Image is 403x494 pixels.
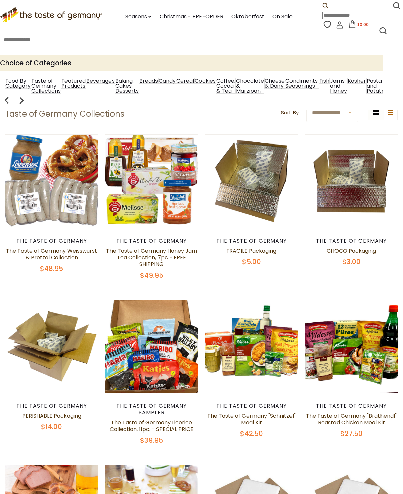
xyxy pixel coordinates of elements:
[6,247,97,261] a: The Taste of Germany Weisswurst & Pretzel Collection
[40,264,63,273] span: $48.95
[5,300,98,393] img: PERISHABLE Packaging
[5,109,124,119] h1: Taste of Germany Collections
[5,78,31,88] a: Food By Category
[115,78,139,93] a: Baking, Cakes, Desserts
[105,238,198,244] div: The Taste of Germany
[139,78,158,83] a: Breads
[226,247,276,255] a: FRAGILE Packaging
[160,12,223,22] a: Christmas - PRE-ORDER
[342,257,361,266] span: $3.00
[272,12,293,22] a: On Sale
[305,403,398,409] div: The Taste of Germany
[330,78,347,93] a: Jams and Honey
[205,238,298,244] div: The Taste of Germany
[22,412,81,420] a: PERISHABLE Packaging
[207,412,296,426] a: The Taste of Germany "Schnitzel" Meal Kit
[367,78,385,93] a: Pasta and Potato
[159,78,176,83] a: Candy
[240,429,263,438] span: $42.50
[105,403,198,416] div: The Taste of Germany Sampler
[86,78,115,83] a: Beverages
[105,300,198,393] img: The Taste of Germany Licorice Collection, 11pc. - SPECIAL PRICE
[205,403,298,409] div: The Taste of Germany
[125,12,151,22] a: Seasons
[306,412,397,426] a: The Taste of Germany "Brathendl" Roasted Chicken Meal Kit
[110,419,193,433] a: The Taste of Germany Licorice Collection, 11pc. - SPECIAL PRICE
[5,135,98,228] img: The Taste of Germany Weisswurst & Pretzel Collection
[41,422,62,431] span: $14.00
[106,247,197,268] a: The Taste of Germany Honey Jam Tea Collection, 7pc - FREE SHIPPING
[5,403,98,409] div: The Taste of Germany
[348,78,366,83] a: Kosher
[61,78,86,88] a: Featured Products
[265,78,285,88] a: Cheese & Dairy
[305,238,398,244] div: The Taste of Germany
[140,271,163,280] span: $49.95
[236,78,264,93] a: Chocolate & Marzipan
[357,22,369,27] span: $0.00
[340,429,363,438] span: $27.50
[176,78,194,83] a: Cereal
[319,78,329,83] a: Fish
[205,300,298,393] img: The Taste of Germany "Schnitzel" Meal Kit
[242,257,261,266] span: $5.00
[195,78,216,83] a: Cookies
[15,94,28,107] img: next arrow
[31,78,61,93] a: Taste of Germany Collections
[345,20,373,31] button: $0.00
[5,238,98,244] div: The Taste of Germany
[216,78,235,93] a: Coffee, Cocoa & Tea
[231,12,264,22] a: Oktoberfest
[105,135,198,228] img: The Taste of Germany Honey Jam Tea Collection, 7pc - FREE SHIPPING
[305,135,398,228] img: CHOCO Packaging
[205,135,298,228] img: FRAGILE Packaging
[281,109,300,117] label: Sort By:
[140,436,163,445] span: $39.95
[305,300,398,393] img: The Taste of Germany "Brathendl" Roasted Chicken Meal Kit
[327,247,376,255] a: CHOCO Packaging
[285,78,319,88] a: Condiments, Seasonings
